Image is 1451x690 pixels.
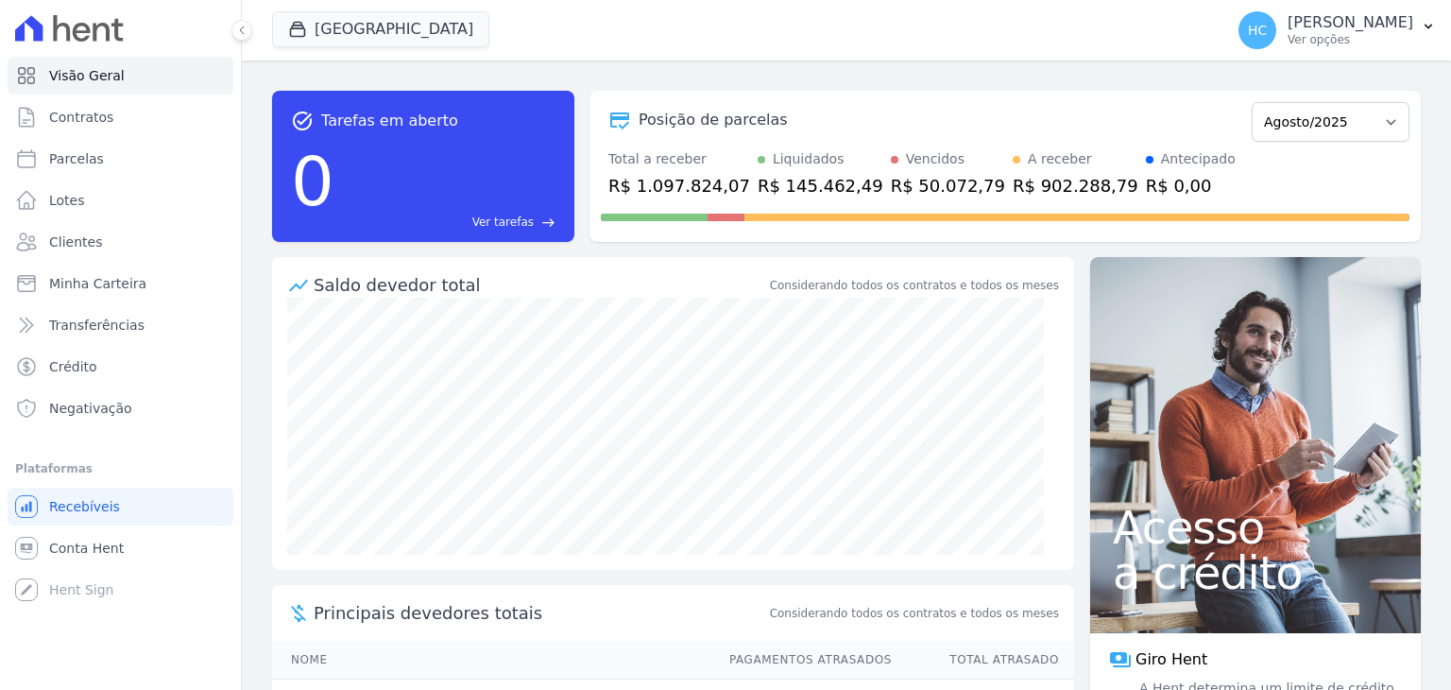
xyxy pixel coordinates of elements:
[49,274,146,293] span: Minha Carteira
[8,57,233,95] a: Visão Geral
[8,529,233,567] a: Conta Hent
[49,66,125,85] span: Visão Geral
[773,149,845,169] div: Liquidados
[321,110,458,132] span: Tarefas em aberto
[1013,173,1138,198] div: R$ 902.288,79
[639,109,788,131] div: Posição de parcelas
[8,265,233,302] a: Minha Carteira
[891,173,1005,198] div: R$ 50.072,79
[291,110,314,132] span: task_alt
[49,149,104,168] span: Parcelas
[906,149,964,169] div: Vencidos
[314,272,766,298] div: Saldo devedor total
[8,488,233,526] a: Recebíveis
[1288,32,1413,47] p: Ver opções
[1028,149,1092,169] div: A receber
[49,233,102,251] span: Clientes
[8,348,233,386] a: Crédito
[472,214,534,231] span: Ver tarefas
[8,223,233,261] a: Clientes
[8,389,233,427] a: Negativação
[1135,648,1207,671] span: Giro Hent
[1161,149,1236,169] div: Antecipado
[1248,24,1267,37] span: HC
[1223,4,1451,57] button: HC [PERSON_NAME] Ver opções
[758,173,883,198] div: R$ 145.462,49
[1113,505,1398,550] span: Acesso
[608,149,750,169] div: Total a receber
[49,497,120,516] span: Recebíveis
[893,641,1074,680] th: Total Atrasado
[711,641,893,680] th: Pagamentos Atrasados
[1146,173,1236,198] div: R$ 0,00
[49,191,85,210] span: Lotes
[8,306,233,344] a: Transferências
[49,539,124,558] span: Conta Hent
[541,216,555,230] span: east
[272,11,489,47] button: [GEOGRAPHIC_DATA]
[272,641,711,680] th: Nome
[49,316,145,335] span: Transferências
[770,277,1059,294] div: Considerando todos os contratos e todos os meses
[770,605,1059,622] span: Considerando todos os contratos e todos os meses
[49,108,113,127] span: Contratos
[608,173,750,198] div: R$ 1.097.824,07
[291,132,334,231] div: 0
[49,399,132,418] span: Negativação
[49,357,97,376] span: Crédito
[8,140,233,178] a: Parcelas
[1113,550,1398,595] span: a crédito
[8,181,233,219] a: Lotes
[8,98,233,136] a: Contratos
[314,600,766,626] span: Principais devedores totais
[15,457,226,480] div: Plataformas
[1288,13,1413,32] p: [PERSON_NAME]
[342,214,555,231] a: Ver tarefas east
